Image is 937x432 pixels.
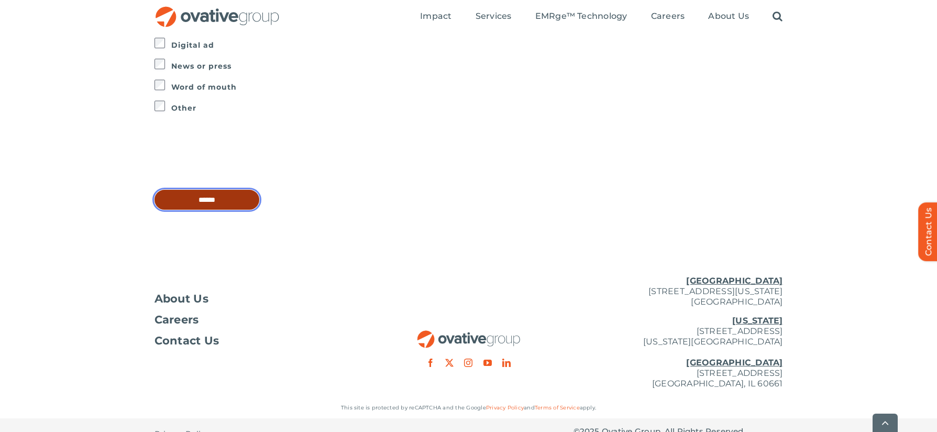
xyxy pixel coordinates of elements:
span: Contact Us [155,336,219,346]
label: Word of mouth [171,80,783,94]
a: instagram [464,359,472,367]
p: [STREET_ADDRESS] [US_STATE][GEOGRAPHIC_DATA] [STREET_ADDRESS] [GEOGRAPHIC_DATA], IL 60661 [574,316,783,389]
span: EMRge™ Technology [535,11,627,21]
a: youtube [483,359,492,367]
u: [GEOGRAPHIC_DATA] [686,276,782,286]
a: Search [773,11,782,23]
a: OG_Full_horizontal_RGB [416,329,521,339]
a: Careers [651,11,685,23]
a: About Us [155,294,364,304]
iframe: reCAPTCHA [155,136,314,177]
a: OG_Full_horizontal_RGB [155,5,280,15]
a: Terms of Service [535,404,580,411]
a: Privacy Policy [486,404,524,411]
a: Impact [420,11,451,23]
a: Careers [155,315,364,325]
span: Impact [420,11,451,21]
nav: Footer Menu [155,294,364,346]
p: [STREET_ADDRESS][US_STATE] [GEOGRAPHIC_DATA] [574,276,783,307]
span: Services [476,11,512,21]
p: This site is protected by reCAPTCHA and the Google and apply. [155,403,783,413]
span: About Us [155,294,209,304]
u: [GEOGRAPHIC_DATA] [686,358,782,368]
label: News or press [171,59,783,73]
a: Services [476,11,512,23]
span: Careers [651,11,685,21]
a: facebook [426,359,435,367]
a: EMRge™ Technology [535,11,627,23]
span: Careers [155,315,199,325]
a: twitter [445,359,454,367]
a: Contact Us [155,336,364,346]
a: linkedin [502,359,511,367]
label: Other [171,101,783,115]
span: About Us [708,11,749,21]
a: About Us [708,11,749,23]
u: [US_STATE] [732,316,782,326]
label: Digital ad [171,38,783,52]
